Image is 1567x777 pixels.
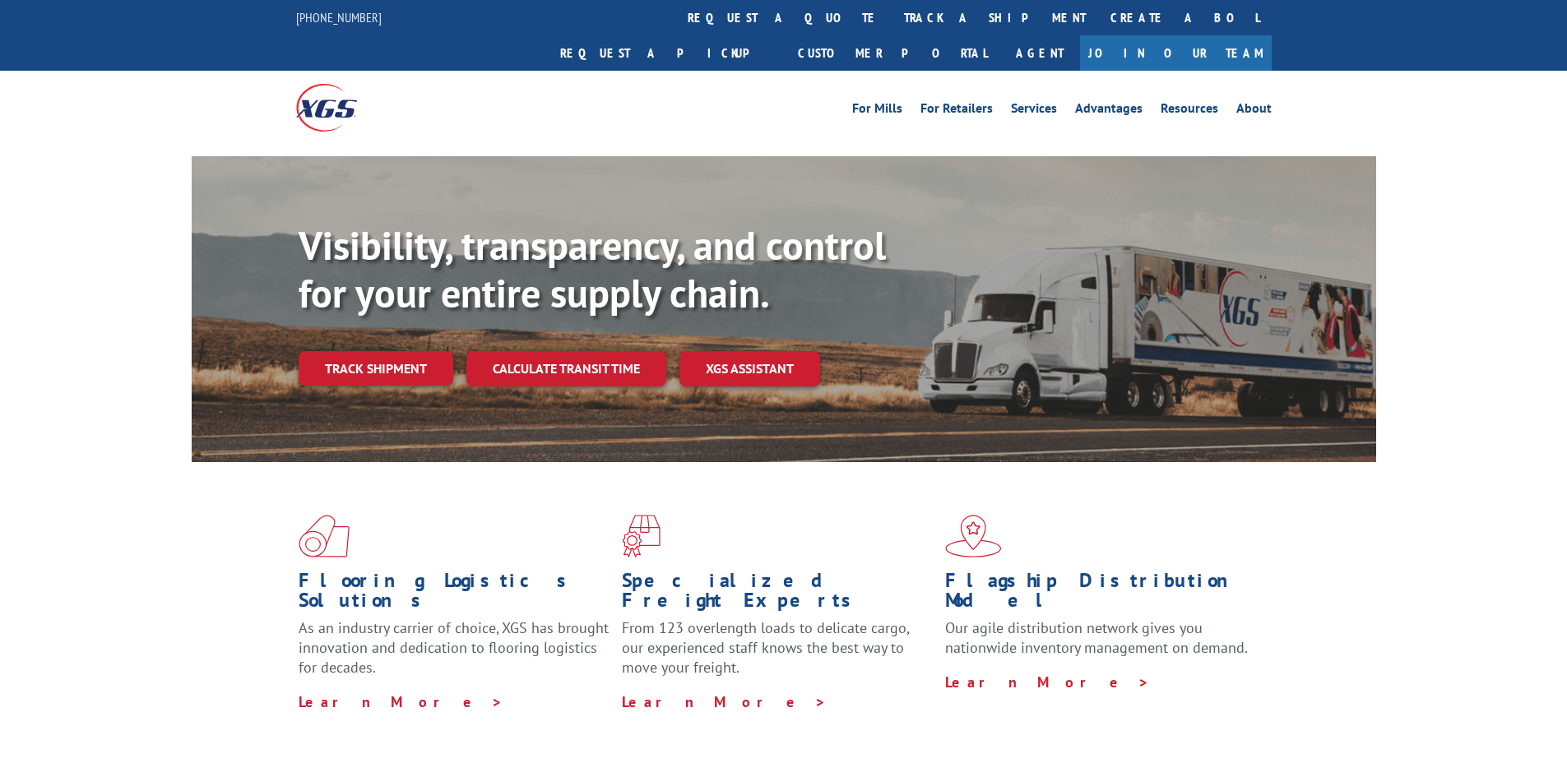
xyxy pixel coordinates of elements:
a: About [1236,102,1272,120]
a: Learn More > [622,692,827,711]
a: Calculate transit time [466,351,666,386]
a: Customer Portal [786,35,999,71]
b: Visibility, transparency, and control for your entire supply chain. [299,220,886,318]
img: xgs-icon-total-supply-chain-intelligence-red [299,515,350,557]
a: [PHONE_NUMBER] [296,9,382,25]
span: Our agile distribution network gives you nationwide inventory management on demand. [945,618,1248,657]
a: Join Our Team [1080,35,1272,71]
h1: Flooring Logistics Solutions [299,571,610,618]
span: As an industry carrier of choice, XGS has brought innovation and dedication to flooring logistics... [299,618,609,677]
a: XGS ASSISTANT [679,351,820,386]
a: Agent [999,35,1080,71]
a: Request a pickup [548,35,786,71]
a: Learn More > [945,673,1150,691]
a: For Mills [852,102,902,120]
img: xgs-icon-focused-on-flooring-red [622,515,661,557]
a: Services [1011,102,1057,120]
h1: Specialized Freight Experts [622,571,933,618]
a: Advantages [1075,102,1143,120]
a: Learn More > [299,692,503,711]
p: From 123 overlength loads to delicate cargo, our experienced staff knows the best way to move you... [622,618,933,691]
img: xgs-icon-flagship-distribution-model-red [945,515,1002,557]
a: For Retailers [920,102,993,120]
a: Resources [1161,102,1218,120]
a: Track shipment [299,351,453,386]
h1: Flagship Distribution Model [945,571,1256,618]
